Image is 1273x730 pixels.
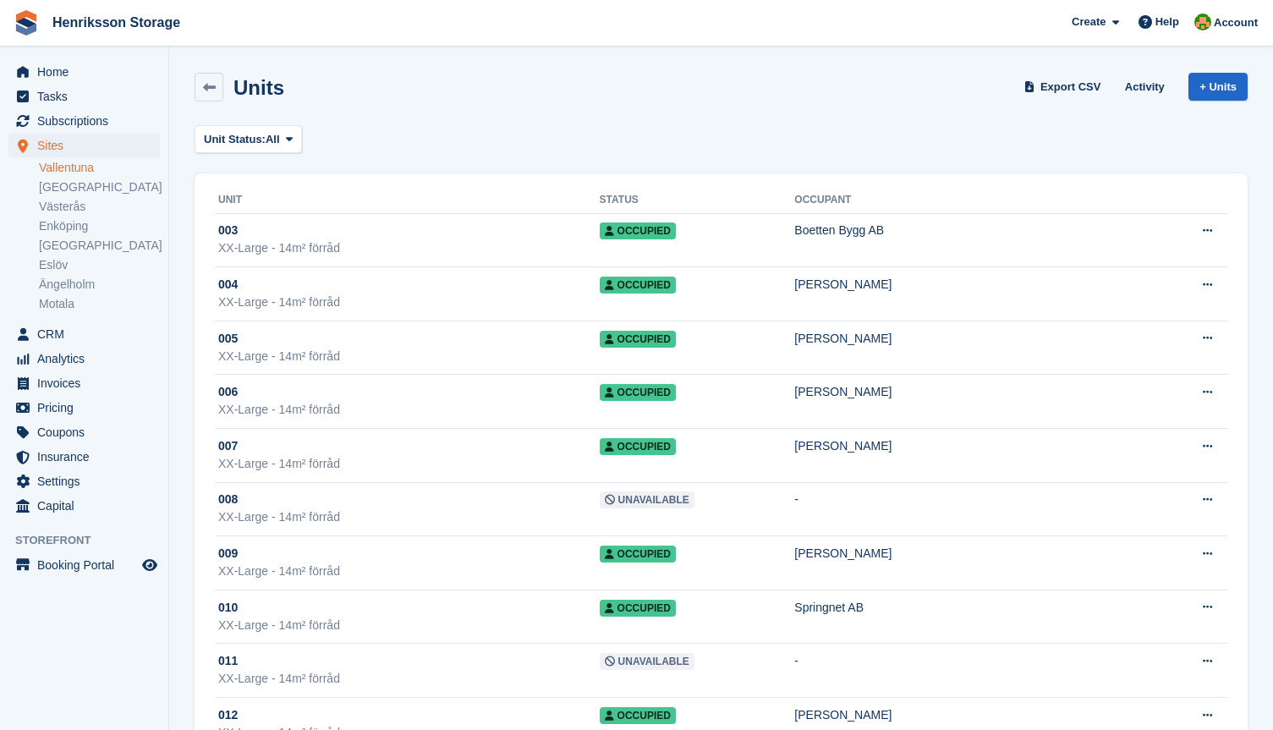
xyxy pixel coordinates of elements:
[8,445,160,469] a: menu
[794,437,1155,455] div: [PERSON_NAME]
[1214,14,1258,31] span: Account
[794,383,1155,401] div: [PERSON_NAME]
[600,384,676,401] span: Occupied
[600,222,676,239] span: Occupied
[600,707,676,724] span: Occupied
[39,179,160,195] a: [GEOGRAPHIC_DATA]
[37,322,139,346] span: CRM
[600,600,676,617] span: Occupied
[37,109,139,133] span: Subscriptions
[8,494,160,518] a: menu
[218,455,600,473] div: XX-Large - 14m² förråd
[218,652,238,670] span: 011
[8,553,160,577] a: menu
[39,238,160,254] a: [GEOGRAPHIC_DATA]
[37,469,139,493] span: Settings
[39,199,160,215] a: Västerås
[600,331,676,348] span: Occupied
[37,396,139,420] span: Pricing
[39,160,160,176] a: Vallentuna
[794,644,1155,698] td: -
[37,445,139,469] span: Insurance
[195,125,302,153] button: Unit Status: All
[37,420,139,444] span: Coupons
[600,438,676,455] span: Occupied
[37,494,139,518] span: Capital
[794,545,1155,563] div: [PERSON_NAME]
[39,296,160,312] a: Motala
[794,276,1155,294] div: [PERSON_NAME]
[15,532,168,549] span: Storefront
[600,187,795,214] th: Status
[218,563,600,580] div: XX-Large - 14m² förråd
[218,599,238,617] span: 010
[794,330,1155,348] div: [PERSON_NAME]
[218,508,600,526] div: XX-Large - 14m² förråd
[600,491,694,508] span: Unavailable
[218,239,600,257] div: XX-Large - 14m² förråd
[215,187,600,214] th: Unit
[218,670,600,688] div: XX-Large - 14m² förråd
[8,109,160,133] a: menu
[794,599,1155,617] div: Springnet AB
[8,347,160,370] a: menu
[37,371,139,395] span: Invoices
[14,10,39,36] img: stora-icon-8386f47178a22dfd0bd8f6a31ec36ba5ce8667c1dd55bd0f319d3a0aa187defe.svg
[600,653,694,670] span: Unavailable
[1155,14,1179,30] span: Help
[600,546,676,563] span: Occupied
[1194,14,1211,30] img: Mikael Holmström
[218,706,238,724] span: 012
[1021,73,1108,101] a: Export CSV
[39,257,160,273] a: Eslöv
[8,134,160,157] a: menu
[218,294,600,311] div: XX-Large - 14m² förråd
[37,85,139,108] span: Tasks
[8,371,160,395] a: menu
[46,8,187,36] a: Henriksson Storage
[794,706,1155,724] div: [PERSON_NAME]
[8,85,160,108] a: menu
[8,60,160,84] a: menu
[218,383,238,401] span: 006
[794,222,1155,239] div: Boetten Bygg AB
[140,555,160,575] a: Preview store
[8,469,160,493] a: menu
[218,222,238,239] span: 003
[37,134,139,157] span: Sites
[218,348,600,365] div: XX-Large - 14m² förråd
[218,276,238,294] span: 004
[8,420,160,444] a: menu
[37,347,139,370] span: Analytics
[218,437,238,455] span: 007
[218,401,600,419] div: XX-Large - 14m² förråd
[218,491,238,508] span: 008
[8,396,160,420] a: menu
[39,277,160,293] a: Ängelholm
[794,482,1155,536] td: -
[218,545,238,563] span: 009
[1072,14,1106,30] span: Create
[233,76,284,99] h2: Units
[218,330,238,348] span: 005
[37,60,139,84] span: Home
[1188,73,1248,101] a: + Units
[266,131,280,148] span: All
[1118,73,1171,101] a: Activity
[39,218,160,234] a: Enköping
[600,277,676,294] span: Occupied
[204,131,266,148] span: Unit Status:
[1040,79,1101,96] span: Export CSV
[218,617,600,634] div: XX-Large - 14m² förråd
[37,553,139,577] span: Booking Portal
[8,322,160,346] a: menu
[794,187,1155,214] th: Occupant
